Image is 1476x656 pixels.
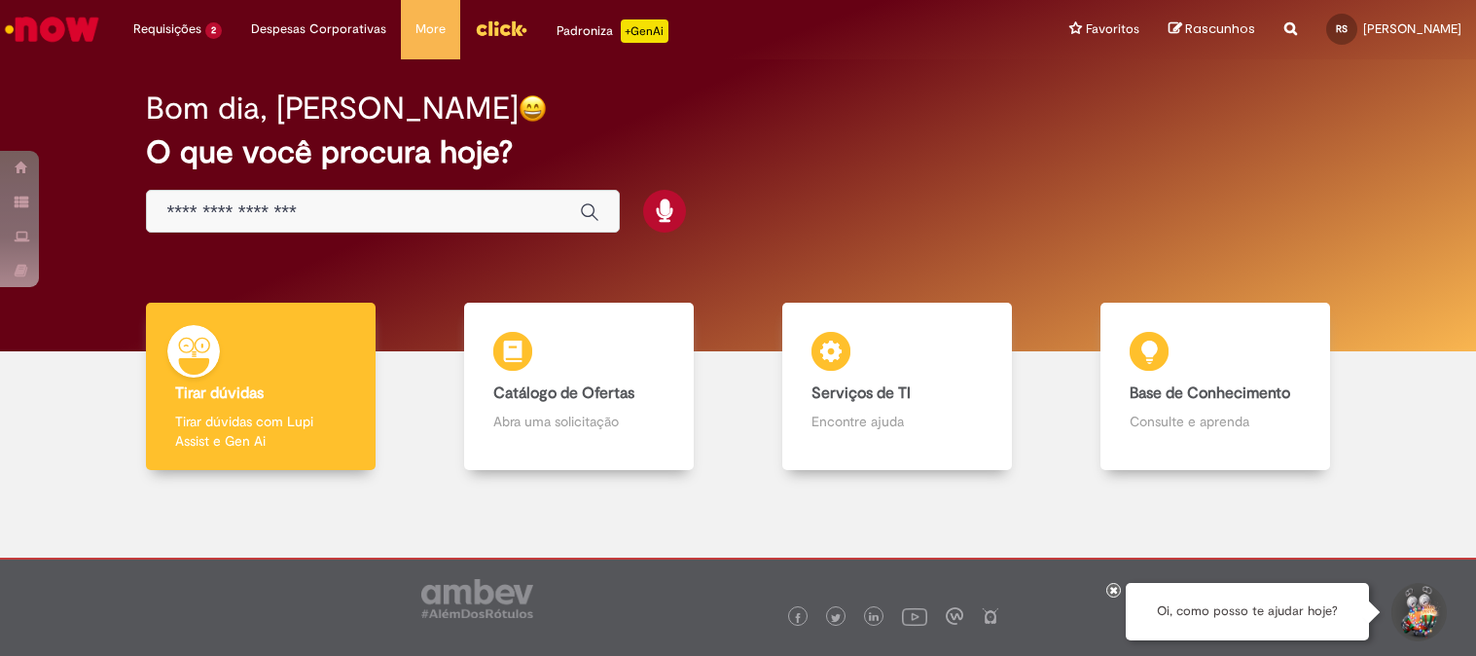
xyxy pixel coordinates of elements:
[1388,583,1447,641] button: Iniciar Conversa de Suporte
[902,603,927,629] img: logo_footer_youtube.png
[1336,22,1348,35] span: RS
[205,22,222,39] span: 2
[793,613,803,623] img: logo_footer_facebook.png
[421,579,533,618] img: logo_footer_ambev_rotulo_gray.png
[946,607,963,625] img: logo_footer_workplace.png
[415,19,446,39] span: More
[475,14,527,43] img: click_logo_yellow_360x200.png
[738,303,1057,471] a: Serviços de TI Encontre ajuda
[557,19,668,43] div: Padroniza
[982,607,999,625] img: logo_footer_naosei.png
[1169,20,1255,39] a: Rascunhos
[811,383,911,403] b: Serviços de TI
[493,412,665,431] p: Abra uma solicitação
[1130,383,1290,403] b: Base de Conhecimento
[1363,20,1461,37] span: [PERSON_NAME]
[493,383,634,403] b: Catálogo de Ofertas
[811,412,983,431] p: Encontre ajuda
[869,612,879,624] img: logo_footer_linkedin.png
[133,19,201,39] span: Requisições
[420,303,738,471] a: Catálogo de Ofertas Abra uma solicitação
[175,412,346,451] p: Tirar dúvidas com Lupi Assist e Gen Ai
[146,91,519,126] h2: Bom dia, [PERSON_NAME]
[1126,583,1369,640] div: Oi, como posso te ajudar hoje?
[1185,19,1255,38] span: Rascunhos
[102,303,420,471] a: Tirar dúvidas Tirar dúvidas com Lupi Assist e Gen Ai
[1086,19,1139,39] span: Favoritos
[621,19,668,43] p: +GenAi
[519,94,547,123] img: happy-face.png
[251,19,386,39] span: Despesas Corporativas
[831,613,841,623] img: logo_footer_twitter.png
[1056,303,1374,471] a: Base de Conhecimento Consulte e aprenda
[1130,412,1301,431] p: Consulte e aprenda
[2,10,102,49] img: ServiceNow
[175,383,264,403] b: Tirar dúvidas
[146,135,1329,169] h2: O que você procura hoje?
